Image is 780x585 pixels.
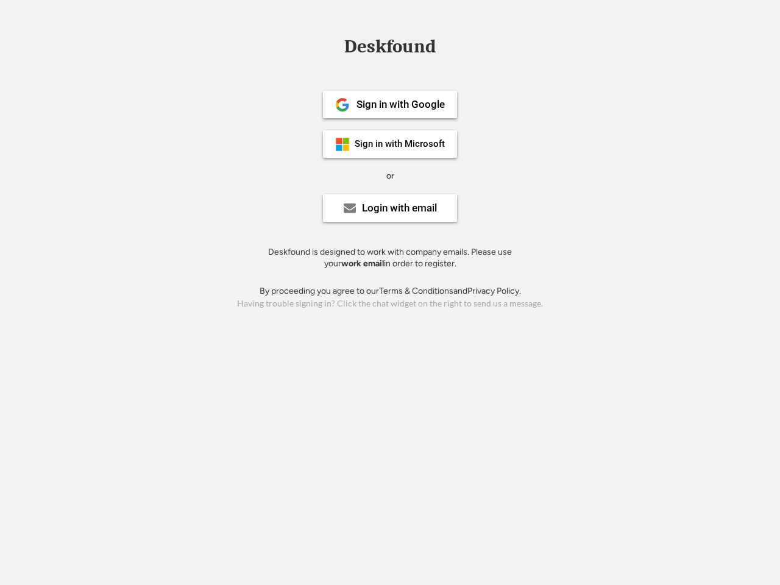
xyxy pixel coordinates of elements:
div: or [386,170,394,182]
a: Privacy Policy. [467,286,521,296]
div: Sign in with Google [356,99,445,110]
div: By proceeding you agree to our and [260,285,521,297]
strong: work email [341,258,384,269]
div: Sign in with Microsoft [355,140,445,149]
img: 1024px-Google__G__Logo.svg.png [335,97,350,112]
div: Deskfound [338,37,442,56]
div: Deskfound is designed to work with company emails. Please use your in order to register. [253,246,527,270]
a: Terms & Conditions [379,286,453,296]
div: Login with email [362,203,437,213]
img: ms-symbollockup_mssymbol_19.png [335,137,350,152]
